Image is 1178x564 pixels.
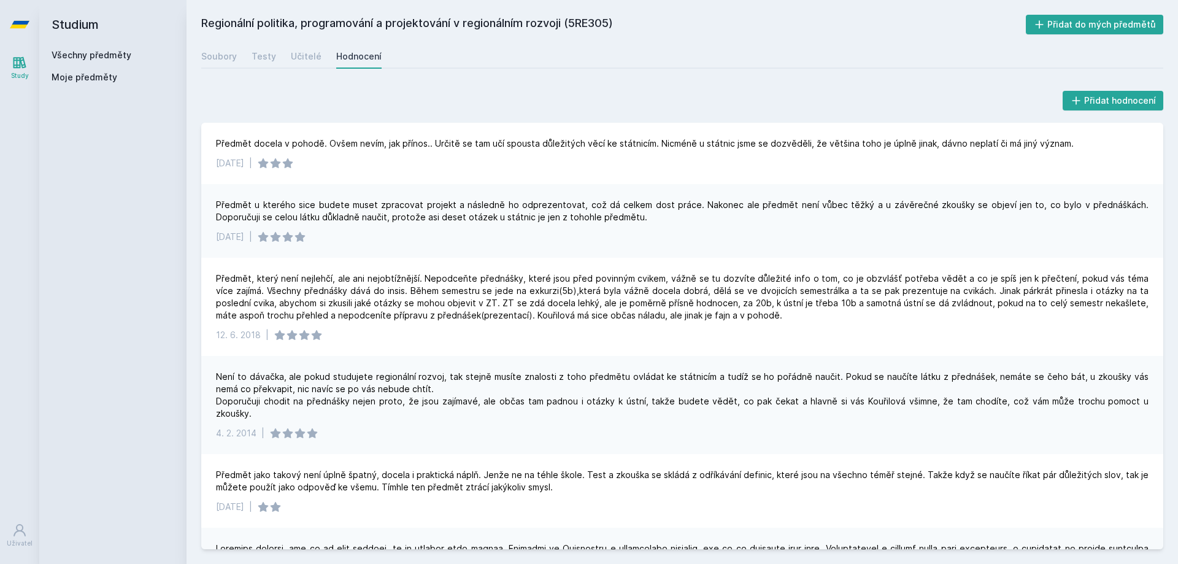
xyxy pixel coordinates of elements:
div: | [261,427,264,439]
a: Hodnocení [336,44,382,69]
div: Předmět jako takový není úplně špatný, docela i praktická náplň. Jenže ne na téhle škole. Test a ... [216,469,1149,493]
a: Study [2,49,37,87]
a: Soubory [201,44,237,69]
div: Testy [252,50,276,63]
div: Předmět u kterého sice budete muset zpracovat projekt a následně ho odprezentovat, což dá celkem ... [216,199,1149,223]
div: [DATE] [216,231,244,243]
span: Moje předměty [52,71,117,83]
div: | [266,329,269,341]
a: Všechny předměty [52,50,131,60]
a: Testy [252,44,276,69]
h2: Regionální politika, programování a projektování v regionálním rozvoji (5RE305) [201,15,1026,34]
button: Přidat do mých předmětů [1026,15,1164,34]
div: [DATE] [216,501,244,513]
div: Předmět docela v pohodě. Ovšem nevím, jak přínos.. Určitě se tam učí spousta důležitých věcí ke s... [216,137,1074,150]
div: Soubory [201,50,237,63]
div: | [249,231,252,243]
div: Předmět, který není nejlehčí, ale ani nejobtížnější. Nepodceňte přednášky, které jsou před povinn... [216,272,1149,322]
div: | [249,157,252,169]
div: 4. 2. 2014 [216,427,256,439]
div: [DATE] [216,157,244,169]
div: Study [11,71,29,80]
div: 12. 6. 2018 [216,329,261,341]
div: Není to dávačka, ale pokud studujete regionální rozvoj, tak stejně musíte znalosti z toho předmět... [216,371,1149,420]
div: Uživatel [7,539,33,548]
a: Učitelé [291,44,321,69]
div: Učitelé [291,50,321,63]
div: Hodnocení [336,50,382,63]
div: | [249,501,252,513]
button: Přidat hodnocení [1063,91,1164,110]
a: Uživatel [2,517,37,554]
